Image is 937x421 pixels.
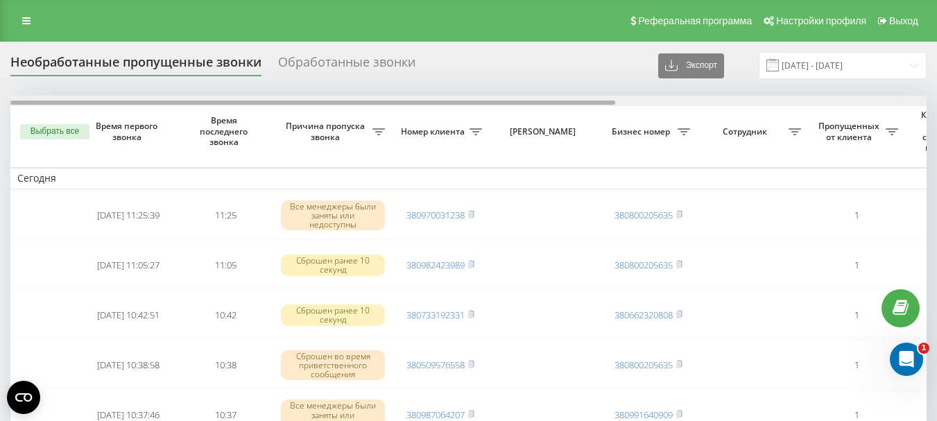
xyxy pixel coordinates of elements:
td: 10:38 [177,341,274,388]
span: Причина пропуска звонка [281,121,372,142]
span: 1 [918,343,929,354]
td: [DATE] 11:25:39 [80,192,177,239]
a: 380800205635 [614,259,673,271]
iframe: Intercom live chat [890,343,923,376]
a: 380987064207 [406,409,465,421]
td: 10:42 [177,291,274,338]
a: 380733192331 [406,309,465,321]
td: [DATE] 10:38:58 [80,341,177,388]
span: Бизнес номер [607,126,678,137]
td: 1 [808,341,905,388]
td: 1 [808,242,905,289]
span: Выход [889,15,918,26]
span: Сотрудник [704,126,789,137]
a: 380509576558 [406,359,465,371]
span: Время первого звонка [91,121,166,142]
span: Время последнего звонка [188,115,263,148]
a: 380800205635 [614,209,673,221]
div: Сброшен ранее 10 секунд [281,255,385,275]
button: Экспорт [658,53,724,78]
a: 380982423989 [406,259,465,271]
a: 380970031238 [406,209,465,221]
td: 1 [808,291,905,338]
div: Обработанные звонки [278,55,415,76]
td: 1 [808,192,905,239]
div: Сброшен во время приветственного сообщения [281,350,385,381]
span: Настройки профиля [776,15,866,26]
button: Выбрать все [20,124,89,139]
span: Номер клиента [399,126,470,137]
span: Реферальная программа [638,15,752,26]
div: Сброшен ранее 10 секунд [281,304,385,325]
td: 11:25 [177,192,274,239]
a: 380662320808 [614,309,673,321]
span: [PERSON_NAME] [501,126,588,137]
div: Необработанные пропущенные звонки [10,55,261,76]
td: 11:05 [177,242,274,289]
td: [DATE] 11:05:27 [80,242,177,289]
div: Все менеджеры были заняты или недоступны [281,200,385,231]
a: 380991640909 [614,409,673,421]
td: [DATE] 10:42:51 [80,291,177,338]
span: Пропущенных от клиента [815,121,886,142]
a: 380800205635 [614,359,673,371]
button: Open CMP widget [7,381,40,414]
